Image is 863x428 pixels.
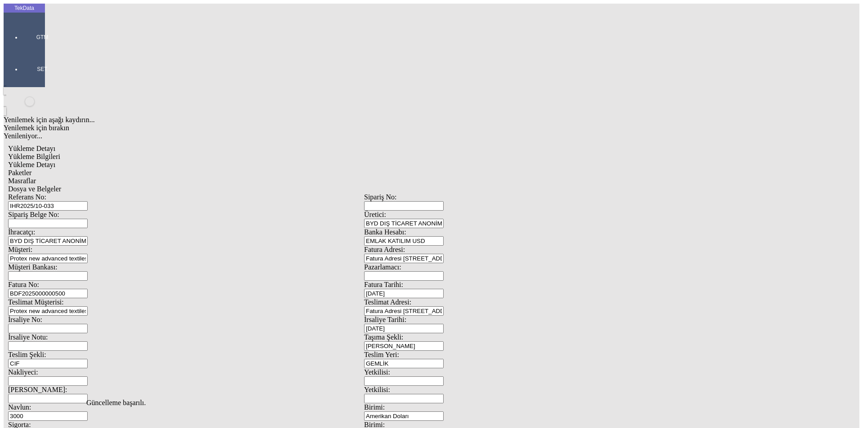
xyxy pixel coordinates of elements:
span: Sipariş No: [364,193,396,201]
span: Teslimat Müşterisi: [8,298,64,306]
span: Teslim Şekli: [8,351,46,358]
span: Fatura Tarihi: [364,281,403,288]
span: Paketler [8,169,31,176]
span: Yetkilisi: [364,368,390,376]
span: Müşteri: [8,246,32,253]
span: Üretici: [364,211,386,218]
div: TekData [4,4,45,12]
span: Teslim Yeri: [364,351,399,358]
span: SET [29,66,56,73]
div: Yenilemek için bırakın [4,124,725,132]
span: Birimi: [364,403,385,411]
span: Yükleme Detayı [8,145,55,152]
span: İhracatçı: [8,228,35,236]
span: İrsaliye No: [8,316,42,323]
span: Yükleme Detayı [8,161,55,168]
span: Teslimat Adresi: [364,298,411,306]
span: Sipariş Belge No: [8,211,59,218]
span: İrsaliye Notu: [8,333,48,341]
span: GTM [29,34,56,41]
span: Fatura Adresi: [364,246,405,253]
span: Pazarlamacı: [364,263,401,271]
span: Taşıma Şekli: [364,333,403,341]
span: Fatura No: [8,281,39,288]
span: Yetkilisi: [364,386,390,393]
span: Dosya ve Belgeler [8,185,61,193]
span: Navlun: [8,403,31,411]
div: Yenilemek için aşağı kaydırın... [4,116,725,124]
span: Masraflar [8,177,36,185]
span: Müşteri Bankası: [8,263,58,271]
span: Referans No: [8,193,46,201]
div: Yenileniyor... [4,132,725,140]
span: Yükleme Bilgileri [8,153,60,160]
span: [PERSON_NAME]: [8,386,67,393]
span: Banka Hesabı: [364,228,406,236]
div: Güncelleme başarılı. [86,399,777,407]
span: Nakliyeci: [8,368,38,376]
span: İrsaliye Tarihi: [364,316,406,323]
